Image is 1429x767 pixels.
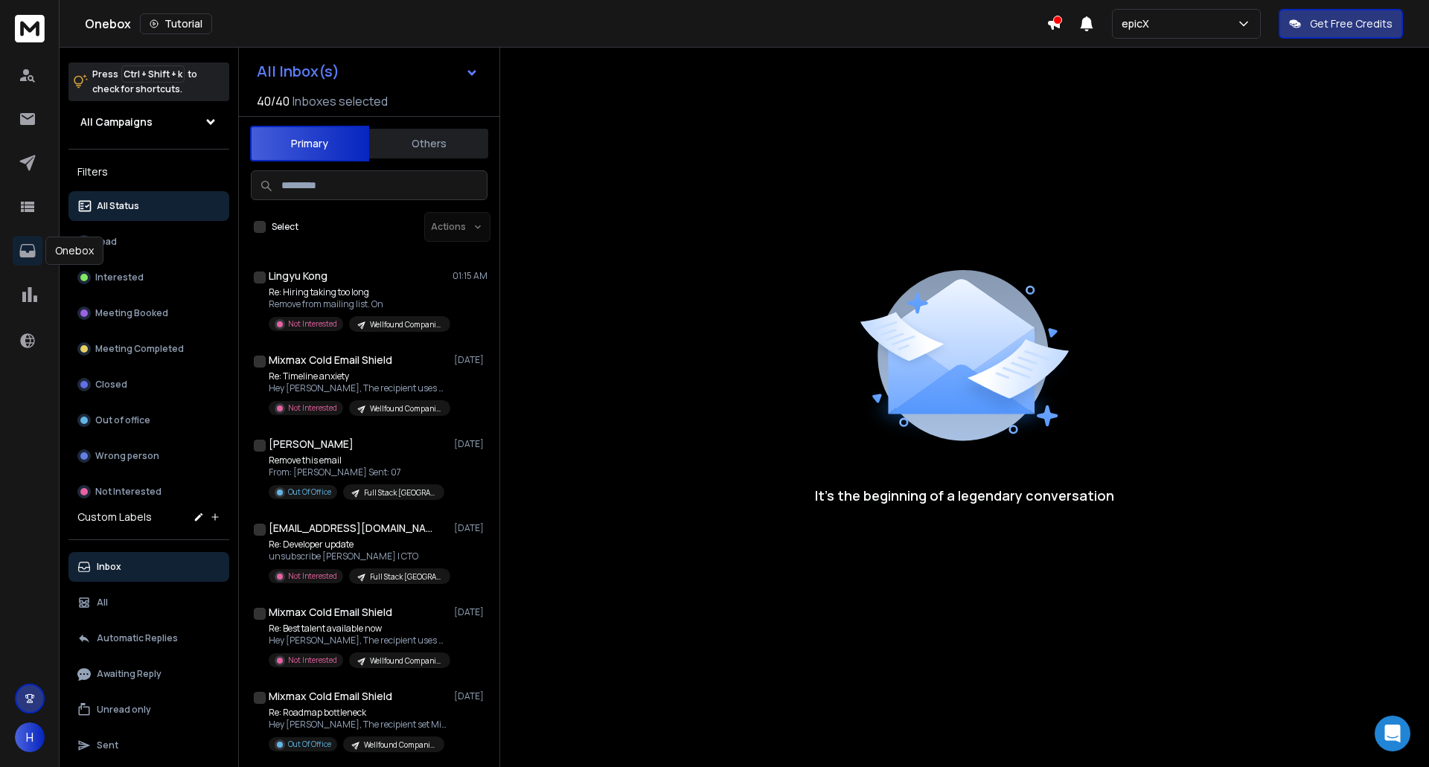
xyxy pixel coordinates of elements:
[95,486,162,498] p: Not Interested
[68,731,229,760] button: Sent
[95,414,150,426] p: Out of office
[85,13,1046,34] div: Onebox
[97,597,108,609] p: All
[269,521,432,536] h1: [EMAIL_ADDRESS][DOMAIN_NAME]
[1375,716,1410,751] div: Open Intercom Messenger
[269,466,444,478] p: From: [PERSON_NAME] Sent: 07
[370,319,441,330] p: Wellfound Companies US Region
[121,65,185,83] span: Ctrl + Shift + k
[68,695,229,725] button: Unread only
[269,551,447,562] p: unsubscribe [PERSON_NAME] | CTO
[245,57,490,86] button: All Inbox(s)
[364,487,435,498] p: Full Stack [GEOGRAPHIC_DATA]/[GEOGRAPHIC_DATA]
[140,13,212,34] button: Tutorial
[370,571,441,583] p: Full Stack [GEOGRAPHIC_DATA]/[GEOGRAPHIC_DATA]
[95,307,168,319] p: Meeting Booked
[45,237,103,265] div: Onebox
[68,588,229,617] button: All
[370,655,441,667] p: Wellfound Companies US Region
[68,107,229,137] button: All Campaigns
[257,64,339,79] h1: All Inbox(s)
[269,382,447,394] p: Hey [PERSON_NAME], The recipient uses Mixmax
[369,127,488,160] button: Others
[370,403,441,414] p: Wellfound Companies US Region
[288,487,331,498] p: Out Of Office
[272,221,298,233] label: Select
[269,605,392,620] h1: Mixmax Cold Email Shield
[92,67,197,97] p: Press to check for shortcuts.
[269,455,444,466] p: Remove this email
[288,655,337,666] p: Not Interested
[68,334,229,364] button: Meeting Completed
[288,318,337,330] p: Not Interested
[97,632,178,644] p: Automatic Replies
[454,522,487,534] p: [DATE]
[454,606,487,618] p: [DATE]
[68,477,229,507] button: Not Interested
[68,370,229,399] button: Closed
[15,722,45,752] button: H
[269,719,447,731] p: Hey [PERSON_NAME], The recipient set Mixmax
[68,298,229,328] button: Meeting Booked
[815,485,1114,506] p: It’s the beginning of a legendary conversation
[1279,9,1403,39] button: Get Free Credits
[364,739,435,751] p: Wellfound Companies US Region
[95,343,184,355] p: Meeting Completed
[97,561,121,573] p: Inbox
[269,286,447,298] p: Re: Hiring taking too long
[269,689,392,704] h1: Mixmax Cold Email Shield
[68,405,229,435] button: Out of office
[97,668,162,680] p: Awaiting Reply
[68,659,229,689] button: Awaiting Reply
[454,438,487,450] p: [DATE]
[80,115,153,129] h1: All Campaigns
[97,704,151,716] p: Unread only
[454,690,487,702] p: [DATE]
[95,272,144,283] p: Interested
[288,571,337,582] p: Not Interested
[269,269,327,283] h1: Lingyu Kong
[68,161,229,182] h3: Filters
[68,552,229,582] button: Inbox
[269,437,354,452] h1: [PERSON_NAME]
[292,92,388,110] h3: Inboxes selected
[269,370,447,382] p: Re: Timeline anxiety
[269,635,447,646] p: Hey [PERSON_NAME], The recipient uses Mixmax
[269,298,447,310] p: Remove from mailing list. On
[68,191,229,221] button: All Status
[1122,16,1155,31] p: epicX
[68,441,229,471] button: Wrong person
[269,353,392,368] h1: Mixmax Cold Email Shield
[257,92,290,110] span: 40 / 40
[77,510,152,524] h3: Custom Labels
[68,263,229,292] button: Interested
[95,236,117,248] p: Lead
[68,227,229,257] button: Lead
[97,739,118,751] p: Sent
[95,450,159,462] p: Wrong person
[454,354,487,366] p: [DATE]
[288,739,331,750] p: Out Of Office
[250,126,369,161] button: Primary
[269,623,447,635] p: Re: Best talent available now
[288,402,337,414] p: Not Interested
[269,707,447,719] p: Re: Roadmap bottleneck
[1310,16,1393,31] p: Get Free Credits
[453,270,487,282] p: 01:15 AM
[97,200,139,212] p: All Status
[95,379,127,391] p: Closed
[269,539,447,551] p: Re: Developer update
[68,623,229,653] button: Automatic Replies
